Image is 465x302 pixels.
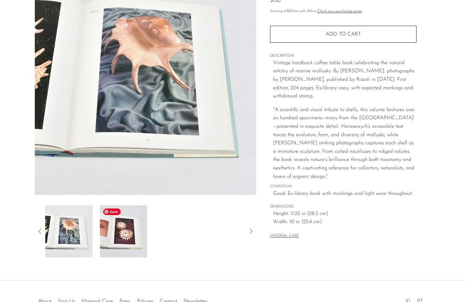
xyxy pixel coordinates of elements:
[273,218,417,226] span: Width: 10 in (25.4 cm)
[270,53,417,59] span: DESCRIPTION
[273,106,417,181] p: "A scientific and visual tribute to shells, this volume features over six hundred specimens—many ...
[270,234,299,238] button: MATERIAL CARE
[273,59,417,101] p: Vintage hardback coffee table book celebrating the natural artistry of marine mollusks. By [PERSO...
[273,190,417,198] span: Good: Ex-library book with markings and light wear throughout.
[270,8,417,14] p: Starting at /mo with Affirm.
[45,205,92,257] img: Shells: Jewels From the Sea
[270,204,417,210] span: DIMENSIONS
[287,9,293,13] span: $52
[100,205,147,257] img: Shells: Jewels From the Sea
[273,210,417,218] span: Height: 11.25 in (28.5 cm)
[326,31,361,37] span: Add to cart
[317,9,362,13] a: Check your purchasing power - Learn more about Affirm Financing (opens in modal)
[270,184,417,190] span: CONDITION
[270,26,417,43] button: Add to cart
[103,209,121,215] span: Save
